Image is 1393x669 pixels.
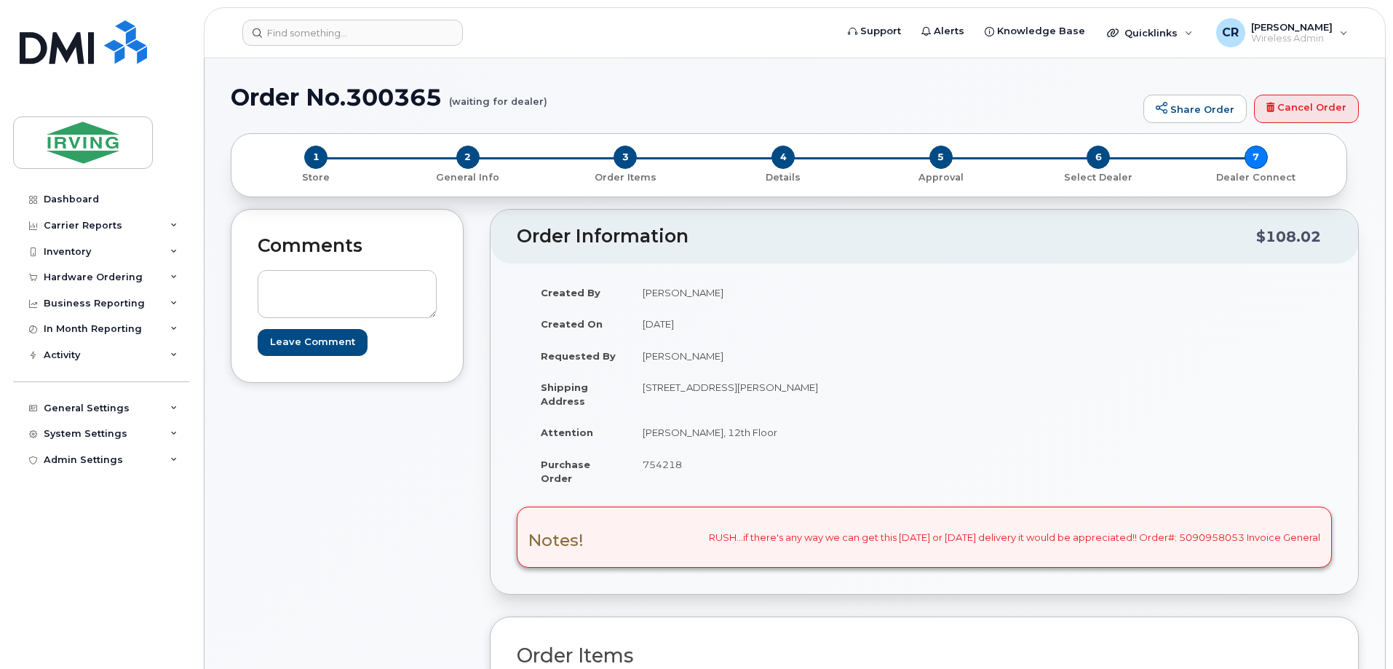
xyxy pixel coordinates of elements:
[862,169,1020,184] a: 5 Approval
[643,459,682,470] span: 754218
[389,169,547,184] a: 2 General Info
[449,84,547,107] small: (waiting for dealer)
[705,169,862,184] a: 4 Details
[243,169,389,184] a: 1 Store
[231,84,1136,110] h1: Order No.300365
[541,350,616,362] strong: Requested By
[630,371,913,416] td: [STREET_ADDRESS][PERSON_NAME]
[547,169,705,184] a: 3 Order Items
[541,427,593,438] strong: Attention
[541,459,590,484] strong: Purchase Order
[258,236,437,256] h2: Comments
[630,308,913,340] td: [DATE]
[1256,223,1321,250] div: $108.02
[630,277,913,309] td: [PERSON_NAME]
[541,287,600,298] strong: Created By
[1025,171,1172,184] p: Select Dealer
[517,645,1320,667] h2: Order Items
[929,146,953,169] span: 5
[614,146,637,169] span: 3
[395,171,541,184] p: General Info
[541,318,603,330] strong: Created On
[552,171,699,184] p: Order Items
[868,171,1014,184] p: Approval
[1143,95,1247,124] a: Share Order
[528,531,584,550] h3: Notes!
[541,381,588,407] strong: Shipping Address
[249,171,384,184] p: Store
[771,146,795,169] span: 4
[517,507,1332,568] div: RUSH...if there's any way we can get this [DATE] or [DATE] delivery it would be appreciated!! Ord...
[1254,95,1359,124] a: Cancel Order
[1087,146,1110,169] span: 6
[710,171,857,184] p: Details
[1020,169,1178,184] a: 6 Select Dealer
[304,146,328,169] span: 1
[456,146,480,169] span: 2
[517,226,1256,247] h2: Order Information
[630,416,913,448] td: [PERSON_NAME], 12th Floor
[630,340,913,372] td: [PERSON_NAME]
[258,329,368,356] input: Leave Comment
